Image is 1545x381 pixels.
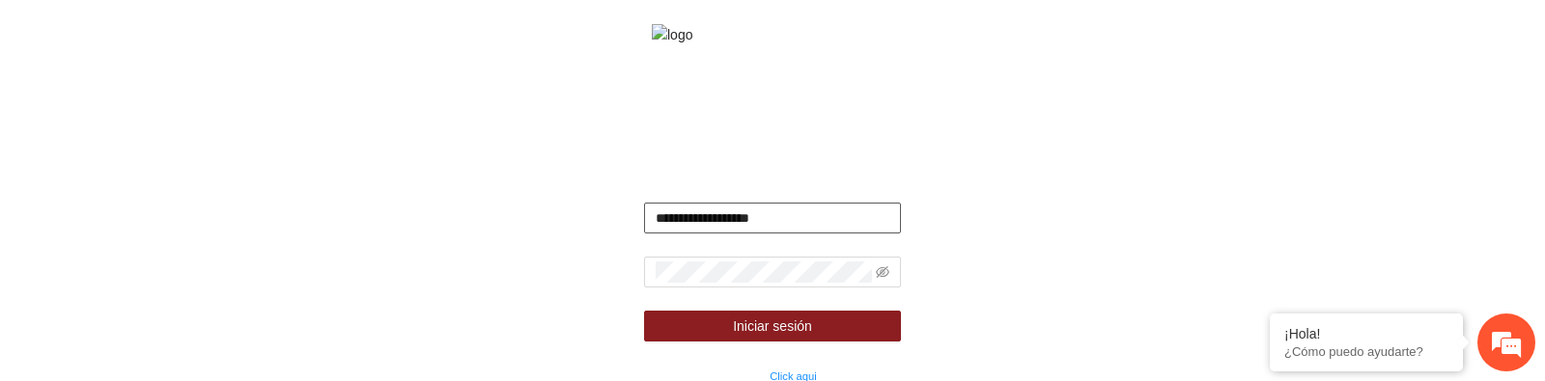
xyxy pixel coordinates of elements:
span: Iniciar sesión [733,315,812,337]
div: ¡Hola! [1284,326,1448,341]
strong: Fondo de financiamiento de proyectos para la prevención y fortalecimiento de instituciones de seg... [617,72,927,151]
button: Iniciar sesión [644,311,902,341]
span: eye-invisible [876,265,889,279]
p: ¿Cómo puedo ayudarte? [1284,344,1448,359]
img: logo [652,24,893,45]
strong: Bienvenido [736,171,808,186]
